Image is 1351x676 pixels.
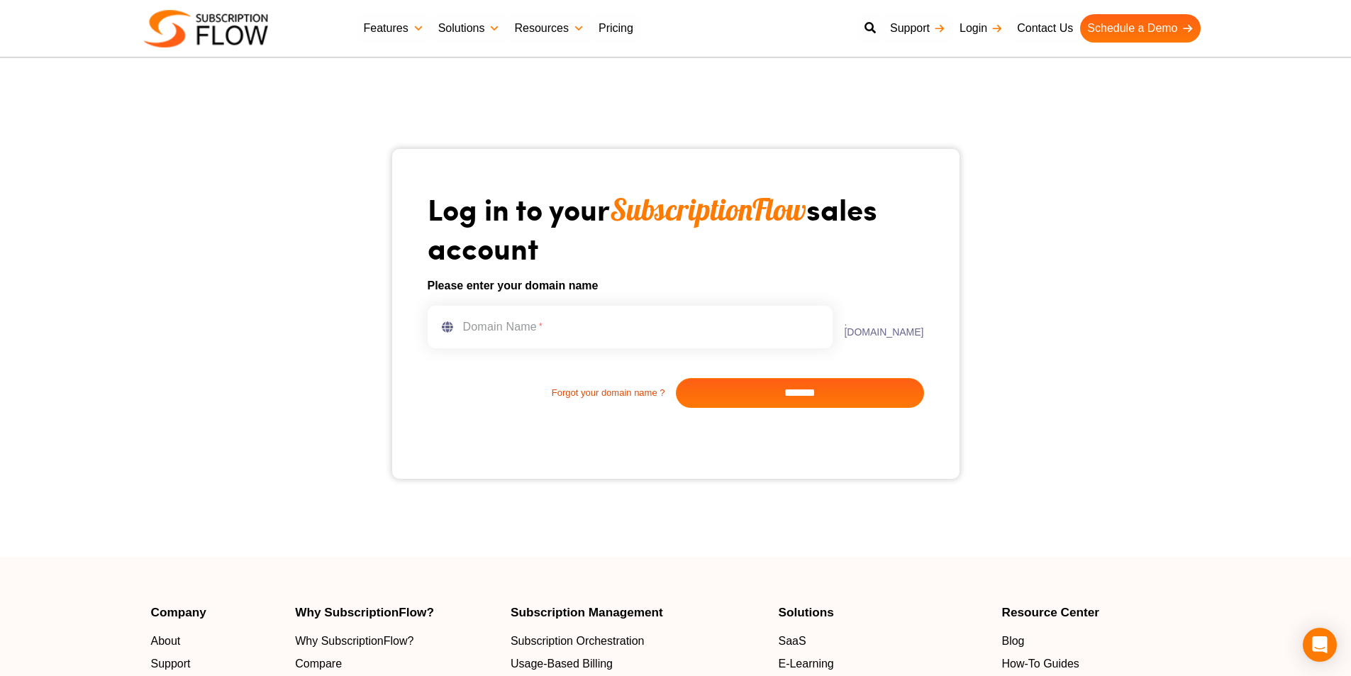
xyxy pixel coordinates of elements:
span: SaaS [778,633,806,650]
a: Why SubscriptionFlow? [295,633,496,650]
h4: Subscription Management [511,606,765,619]
a: Usage-Based Billing [511,655,765,672]
a: Blog [1001,633,1200,650]
span: Usage-Based Billing [511,655,613,672]
span: Subscription Orchestration [511,633,645,650]
span: About [151,633,181,650]
a: Solutions [431,14,508,43]
h1: Log in to your sales account [428,190,924,266]
a: Resources [507,14,591,43]
a: SaaS [778,633,987,650]
a: Login [952,14,1010,43]
a: Subscription Orchestration [511,633,765,650]
span: Why SubscriptionFlow? [295,633,413,650]
span: Compare [295,655,342,672]
a: How-To Guides [1001,655,1200,672]
a: Features [357,14,431,43]
a: Support [883,14,952,43]
span: Support [151,655,191,672]
a: About [151,633,282,650]
label: .[DOMAIN_NAME] [833,317,923,337]
h4: Resource Center [1001,606,1200,619]
span: Blog [1001,633,1024,650]
h4: Why SubscriptionFlow? [295,606,496,619]
span: E-Learning [778,655,833,672]
a: Forgot your domain name ? [428,386,676,400]
a: Contact Us [1010,14,1080,43]
a: Support [151,655,282,672]
h6: Please enter your domain name [428,277,924,294]
div: Open Intercom Messenger [1303,628,1337,662]
span: SubscriptionFlow [610,191,806,228]
span: How-To Guides [1001,655,1079,672]
a: E-Learning [778,655,987,672]
a: Schedule a Demo [1080,14,1200,43]
a: Pricing [591,14,640,43]
h4: Company [151,606,282,619]
a: Compare [295,655,496,672]
h4: Solutions [778,606,987,619]
img: Subscriptionflow [144,10,268,48]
